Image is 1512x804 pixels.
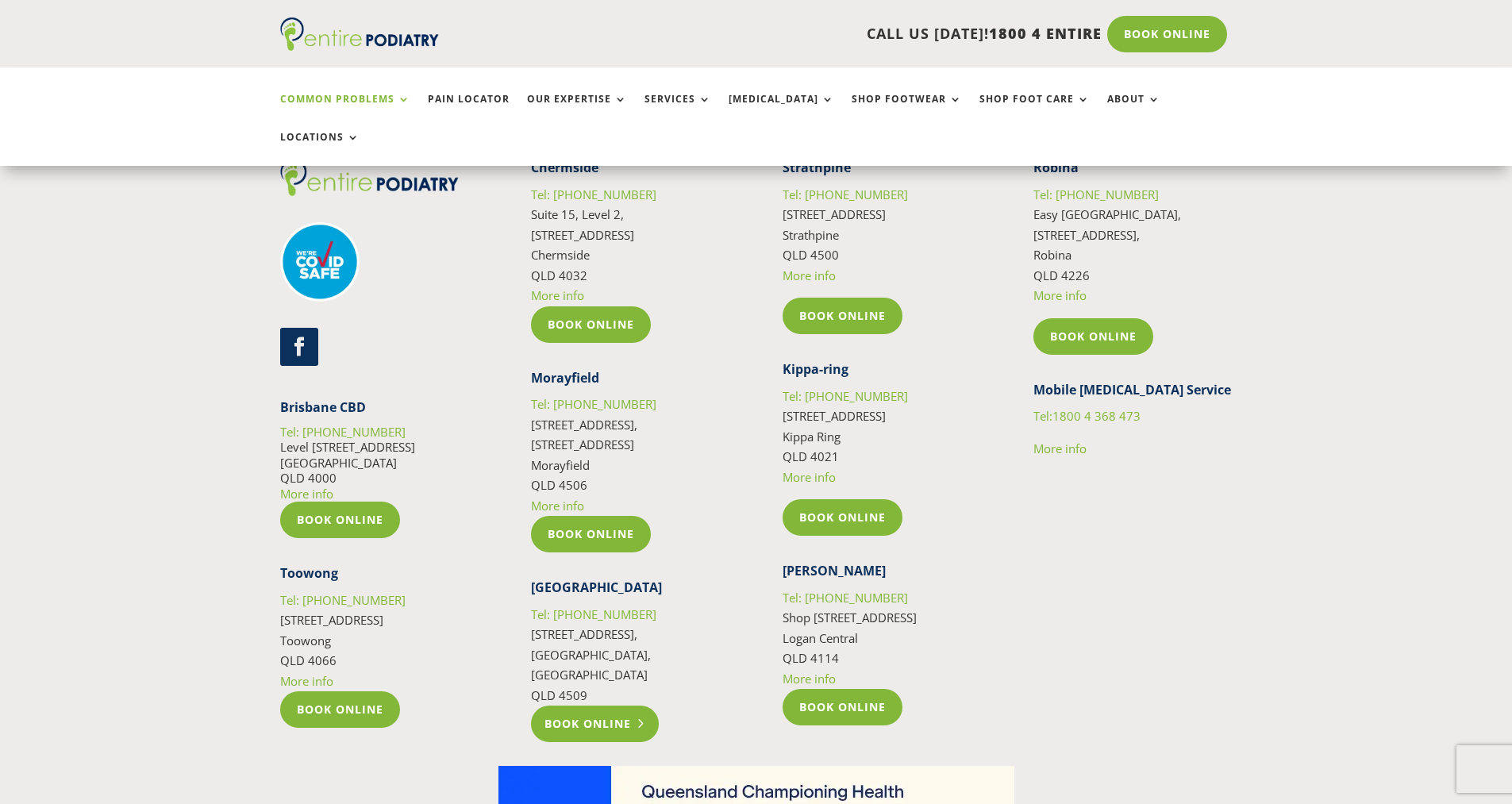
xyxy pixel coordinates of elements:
span: 1800 4 ENTIRE [989,24,1102,43]
a: More info [783,267,836,283]
p: [STREET_ADDRESS] Toowong QLD 4066 [280,590,479,692]
a: Follow on Facebook [280,328,318,366]
p: Suite 15, Level 2, [STREET_ADDRESS] Chermside QLD 4032 [531,185,730,306]
a: About [1107,94,1160,128]
a: Book Online [783,689,902,725]
a: Tel: [PHONE_NUMBER] [783,187,908,202]
a: Tel: [PHONE_NUMBER] [531,187,656,202]
strong: Toowong [280,564,338,582]
strong: Kippa-ring [783,360,848,378]
a: Book Online [531,516,651,552]
a: Shop Foot Care [979,94,1090,128]
a: More info [280,486,333,502]
p: Easy [GEOGRAPHIC_DATA], [STREET_ADDRESS], Robina QLD 4226 [1033,185,1233,318]
a: Tel: [PHONE_NUMBER] [783,388,908,404]
strong: Strathpine [783,159,851,176]
a: Book Online [1107,16,1227,52]
a: Book Online [783,499,902,536]
a: Tel: [PHONE_NUMBER] [280,424,406,440]
p: Level [STREET_ADDRESS] [GEOGRAPHIC_DATA] QLD 4000 [280,425,479,502]
strong: Mobile [MEDICAL_DATA] Service [1033,381,1231,398]
a: Locations [280,132,360,166]
strong: Chermside [531,159,598,176]
strong: Morayfield [531,369,599,387]
p: [STREET_ADDRESS], [STREET_ADDRESS] Morayfield QLD 4506 [531,394,730,516]
a: Pain Locator [428,94,510,128]
a: Book Online [531,306,651,343]
a: Shop Footwear [852,94,962,128]
strong: Robina [1033,159,1079,176]
a: More info [531,498,584,514]
p: [STREET_ADDRESS] Kippa Ring QLD 4021 [783,387,982,500]
img: covid-safe-logo [280,222,360,302]
p: CALL US [DATE]! [500,24,1102,44]
a: More info [1033,287,1087,303]
a: [MEDICAL_DATA] [729,94,834,128]
a: Tel: [PHONE_NUMBER] [783,590,908,606]
a: Book Online [1033,318,1153,355]
a: Book Online [531,706,659,742]
a: Tel:1800 4 368 473 [1033,408,1141,424]
a: Common Problems [280,94,410,128]
p: [STREET_ADDRESS] Strathpine QLD 4500 [783,185,982,298]
a: Book Online [280,502,400,538]
strong: [GEOGRAPHIC_DATA] [531,579,662,596]
strong: Brisbane CBD [280,398,366,416]
span: 1800 4 368 473 [1052,408,1141,424]
a: Services [644,94,711,128]
a: Our Expertise [527,94,627,128]
p: [STREET_ADDRESS], [GEOGRAPHIC_DATA], [GEOGRAPHIC_DATA] QLD 4509 [531,605,730,706]
img: logo (1) [280,17,439,51]
a: Entire Podiatry [280,38,439,54]
a: More info [783,671,836,687]
a: More info [1033,440,1087,456]
a: More info [531,287,584,303]
strong: [PERSON_NAME] [783,562,886,579]
img: logo (1) [280,159,459,196]
a: More info [280,673,333,689]
a: Tel: [PHONE_NUMBER] [531,396,656,412]
a: Tel: [PHONE_NUMBER] [280,592,406,608]
a: Tel: [PHONE_NUMBER] [531,606,656,622]
a: Tel: [PHONE_NUMBER] [1033,187,1159,202]
a: Book Online [280,691,400,728]
p: Shop [STREET_ADDRESS] Logan Central QLD 4114 [783,588,982,690]
a: More info [783,469,836,485]
a: Book Online [783,298,902,334]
